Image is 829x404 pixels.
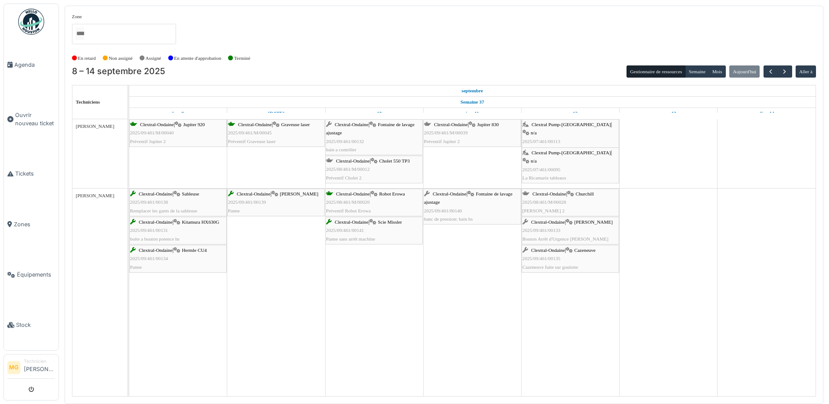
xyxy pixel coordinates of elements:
div: | [326,218,422,243]
span: n/a [531,130,537,135]
span: Panne [228,208,240,213]
span: Préventif Graveuse laser [228,139,276,144]
span: Cazeneuve [574,248,595,253]
span: 2025/09/461/00135 [522,256,561,261]
span: bain a contrôler [326,147,356,152]
span: Jupiter 920 [183,122,205,127]
input: Tous [75,27,84,40]
span: Clextral-Ondaine [336,191,370,196]
li: MG [7,361,20,374]
button: Suivant [777,65,792,78]
span: 2025/09/461/00134 [130,256,168,261]
a: 8 septembre 2025 [460,85,486,96]
span: Clextral-Ondaine [433,191,467,196]
button: Aller à [796,65,816,78]
span: [PERSON_NAME] [76,193,114,198]
span: Jupiter 830 [477,122,499,127]
span: Graveuse laser [281,122,310,127]
div: | [522,190,618,215]
span: 2025/08/461/M/00020 [326,199,370,205]
span: Panne sans arrêt machine [326,236,375,241]
span: 2025/09/461/00133 [522,228,561,233]
div: | [228,190,324,215]
span: Kitamura HX630G [182,219,219,225]
span: 2025/07/461/00095 [522,167,561,172]
a: MG Technicien[PERSON_NAME] [7,358,55,379]
a: 13 septembre 2025 [659,108,679,119]
span: Équipements [17,270,55,279]
div: | [522,218,618,243]
span: 2025/08/461/M/00012 [326,166,370,172]
a: 12 septembre 2025 [561,108,580,119]
span: Préventif Robot Erowa [326,208,371,213]
span: 2025/07/461/00113 [522,139,560,144]
span: La Ricamarie tableaux [522,175,566,180]
button: Précédent [764,65,778,78]
span: La ricamarie compresseur [522,147,573,152]
span: 2025/09/461/00139 [228,199,266,205]
span: Bouton Arrêt d'Urgence [PERSON_NAME] [522,236,609,241]
span: 2025/09/461/00131 [130,228,168,233]
div: Technicien [24,358,55,365]
div: | [326,157,422,182]
button: Semaine [685,65,709,78]
h2: 8 – 14 septembre 2025 [72,66,165,77]
button: Aujourd'hui [729,65,760,78]
span: Clextral-Ondaine [238,122,272,127]
span: banc de pression: bain hs [424,216,473,222]
span: Fontaine de lavage ajustage [424,191,512,205]
img: Badge_color-CXgf-gQk.svg [18,9,44,35]
span: Cholet 550 TP3 [379,158,410,163]
label: Non assigné [109,55,133,62]
span: Cazeneuve fuite sur goulotte [522,264,578,270]
a: 11 septembre 2025 [463,108,481,119]
span: Clextral-Ondaine [237,191,271,196]
span: Clextral Pump-[GEOGRAPHIC_DATA] [532,122,611,127]
a: 10 septembre 2025 [365,108,384,119]
a: Zones [4,199,59,249]
div: | [424,190,520,223]
span: Scie Missler [378,219,402,225]
span: boite a bouton potence hs [130,236,180,241]
span: Ouvrir nouveau ticket [15,111,55,127]
span: Clextral-Ondaine [139,248,173,253]
span: [PERSON_NAME] [574,219,613,225]
a: 8 septembre 2025 [170,108,186,119]
span: Clextral-Ondaine [531,219,565,225]
span: Robot Erowa [379,191,405,196]
span: 2025/09/461/00132 [326,139,364,144]
div: | [228,121,324,146]
label: Zone [72,13,82,20]
a: Agenda [4,39,59,90]
span: Clextral-Ondaine [336,158,370,163]
div: | [326,121,422,154]
a: 14 septembre 2025 [757,108,776,119]
div: | [522,246,618,271]
span: Préventif Jupiter 2 [130,139,166,144]
span: Clextral-Ondaine [532,191,566,196]
div: | [130,190,226,215]
button: Mois [708,65,726,78]
a: Semaine 37 [458,97,486,108]
span: Zones [14,220,55,228]
a: 9 septembre 2025 [266,108,287,119]
span: Clextral-Ondaine [335,219,369,225]
span: 2025/09/461/M/00040 [130,130,174,135]
li: [PERSON_NAME] [24,358,55,377]
span: Techniciens [76,99,100,104]
label: En retard [78,55,96,62]
label: Terminé [234,55,250,62]
label: En attente d'approbation [174,55,221,62]
span: 2025/09/461/00141 [326,228,364,233]
div: | [326,190,422,215]
span: Clextral-Ondaine [531,248,565,253]
a: Équipements [4,250,59,300]
span: n/a [531,158,537,163]
div: | [130,121,226,146]
span: Clextral-Ondaine [434,122,468,127]
span: [PERSON_NAME] 2 [522,208,565,213]
label: Assigné [146,55,161,62]
span: Clextral Pump-[GEOGRAPHIC_DATA] [532,150,611,155]
div: | [130,246,226,271]
span: Préventif Cholet 2 [326,175,362,180]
